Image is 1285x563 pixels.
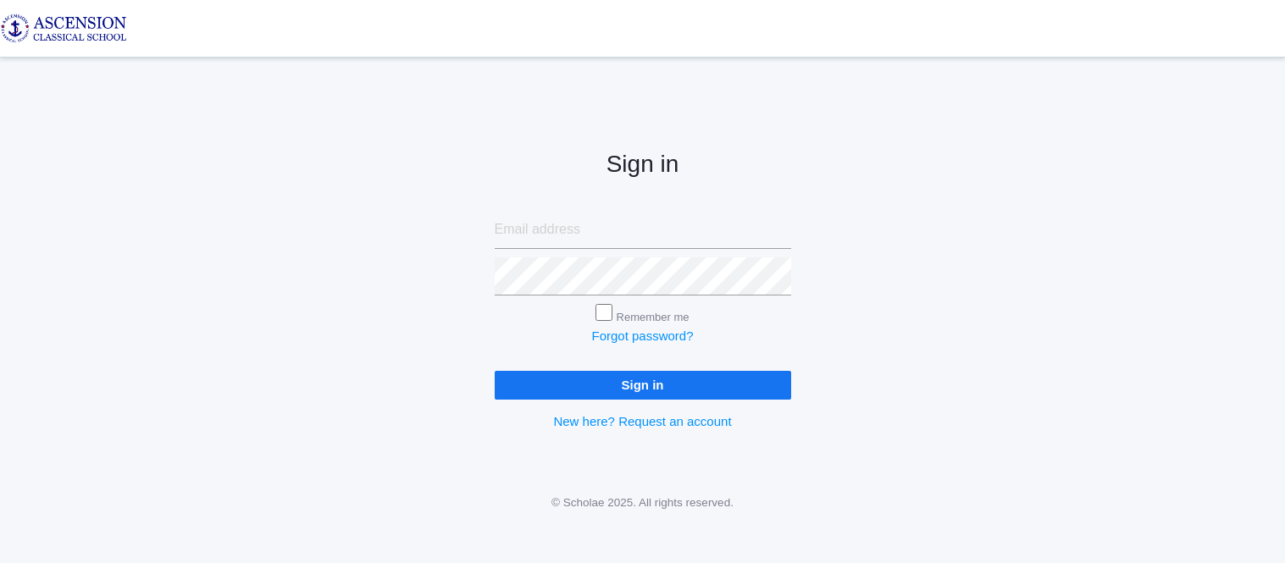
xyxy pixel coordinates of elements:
h2: Sign in [495,152,791,178]
a: Forgot password? [591,328,693,343]
a: New here? Request an account [553,414,731,428]
label: Remember me [617,311,690,323]
input: Sign in [495,371,791,399]
input: Email address [495,211,791,249]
